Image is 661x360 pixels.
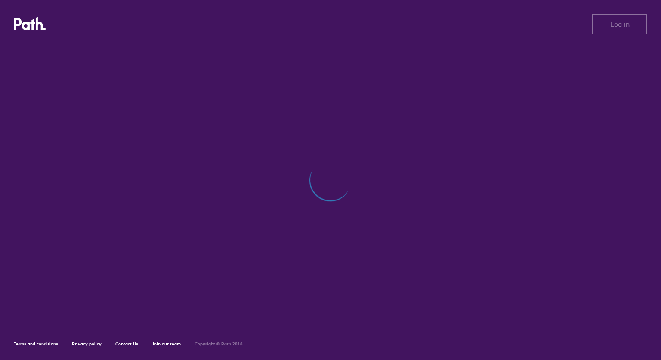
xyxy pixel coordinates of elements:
[152,341,181,347] a: Join our team
[195,342,243,347] h6: Copyright © Path 2018
[14,341,58,347] a: Terms and conditions
[72,341,102,347] a: Privacy policy
[592,14,647,34] button: Log in
[610,20,630,28] span: Log in
[115,341,138,347] a: Contact Us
